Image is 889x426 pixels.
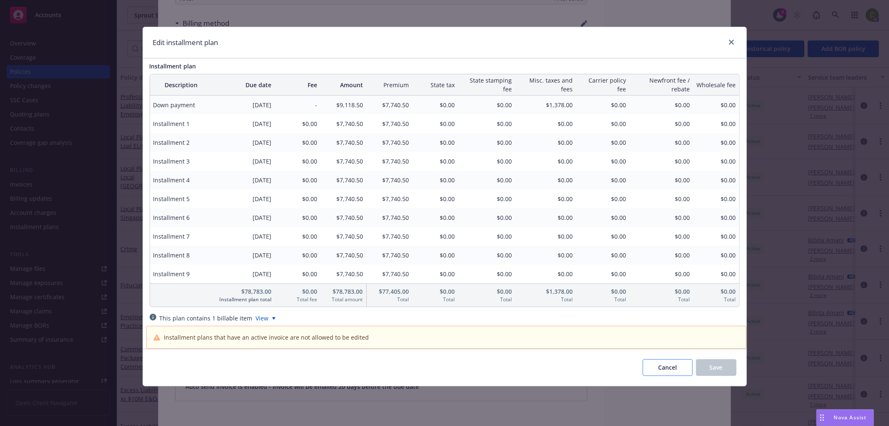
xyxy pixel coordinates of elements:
[153,213,209,222] span: Installment 6
[519,101,573,109] span: $1,378.00
[278,251,318,260] span: $0.00
[519,296,573,303] span: Total
[462,176,512,184] span: $0.00
[324,138,363,147] span: $7,740.50
[462,157,512,166] span: $0.00
[370,270,409,278] span: $7,740.50
[370,101,409,109] span: $7,740.50
[370,81,409,89] span: Premium
[278,176,318,184] span: $0.00
[324,101,363,109] span: $9,118.50
[256,314,275,323] div: View
[579,251,626,260] span: $0.00
[216,81,272,89] span: Due date
[216,270,272,278] span: [DATE]
[416,213,455,222] span: $0.00
[462,213,512,222] span: $0.00
[416,194,455,203] span: $0.00
[462,287,512,296] span: $0.00
[579,76,626,93] span: Carrier policy fee
[519,213,573,222] span: $0.00
[416,251,455,260] span: $0.00
[153,81,209,89] span: Description
[278,194,318,203] span: $0.00
[370,251,409,260] span: $7,740.50
[519,194,573,203] span: $0.00
[816,409,874,426] button: Nova Assist
[370,176,409,184] span: $7,740.50
[416,119,455,128] span: $0.00
[278,213,318,222] span: $0.00
[370,138,409,147] span: $7,740.50
[278,287,318,296] span: $0.00
[164,333,369,342] span: Installment plans that have an active invoice are not allowed to be edited
[462,101,512,109] span: $0.00
[462,232,512,241] span: $0.00
[370,157,409,166] span: $7,740.50
[519,232,573,241] span: $0.00
[416,138,455,147] span: $0.00
[462,296,512,303] span: Total
[579,101,626,109] span: $0.00
[416,176,455,184] span: $0.00
[153,194,209,203] span: Installment 5
[216,101,272,109] span: [DATE]
[519,287,573,296] span: $1,378.00
[579,194,626,203] span: $0.00
[216,296,272,303] span: Installment plan total
[579,232,626,241] span: $0.00
[216,232,272,241] span: [DATE]
[519,138,573,147] span: $0.00
[216,119,272,128] span: [DATE]
[153,37,218,48] h1: Edit installment plan
[324,176,363,184] span: $7,740.50
[153,138,209,147] span: Installment 2
[324,251,363,260] span: $7,740.50
[462,270,512,278] span: $0.00
[579,157,626,166] span: $0.00
[519,157,573,166] span: $0.00
[370,194,409,203] span: $7,740.50
[519,251,573,260] span: $0.00
[416,296,455,303] span: Total
[370,287,409,296] span: $77,405.00
[153,101,209,109] span: Down payment
[370,213,409,222] span: $7,740.50
[416,81,455,89] span: State tax
[324,287,363,296] span: $78,783.00
[153,157,209,166] span: Installment 3
[278,296,318,303] span: Total fee
[324,296,363,303] span: Total amount
[416,232,455,241] span: $0.00
[324,213,363,222] span: $7,740.50
[519,270,573,278] span: $0.00
[416,157,455,166] span: $0.00
[324,270,363,278] span: $7,740.50
[579,138,626,147] span: $0.00
[153,270,209,278] span: Installment 9
[370,119,409,128] span: $7,740.50
[324,157,363,166] span: $7,740.50
[160,314,253,323] div: This plan contains 1 billable item
[278,157,318,166] span: $0.00
[324,81,363,89] span: Amount
[278,81,318,89] span: Fee
[462,194,512,203] span: $0.00
[416,101,455,109] span: $0.00
[519,176,573,184] span: $0.00
[370,232,409,241] span: $7,740.50
[216,176,272,184] span: [DATE]
[519,119,573,128] span: $0.00
[462,76,512,93] span: State stamping fee
[462,251,512,260] span: $0.00
[216,213,272,222] span: [DATE]
[370,296,409,303] span: Total
[216,138,272,147] span: [DATE]
[834,414,867,421] span: Nova Assist
[216,287,272,296] span: $78,783.00
[278,101,318,109] span: -
[579,287,626,296] span: $0.00
[519,76,573,93] span: Misc. taxes and fees
[150,62,196,70] span: Installment plan
[153,119,209,128] span: Installment 1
